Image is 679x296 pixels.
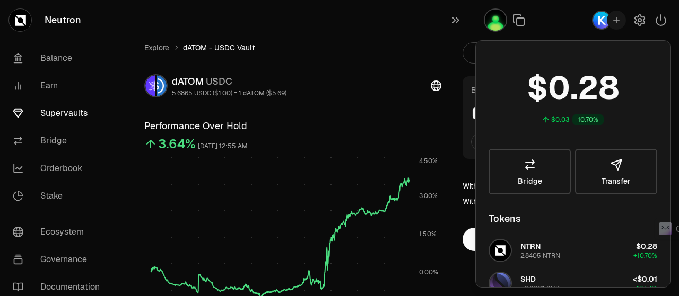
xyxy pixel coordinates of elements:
a: Bridge [489,149,571,194]
tspan: 1.50% [419,230,437,238]
div: 2.8405 NTRN [520,252,560,260]
div: Tokens [489,211,521,226]
a: Bridge [4,127,115,155]
div: Withdraw dATOM [463,181,520,191]
div: 10.70% [572,114,604,125]
div: 5.6865 USDC ($1.00) = 1 dATOM ($5.69) [172,89,286,97]
span: USDC [206,75,232,87]
span: SHD [520,274,536,284]
button: 10% [471,133,516,150]
h3: Performance Over Hold [144,119,441,133]
span: <$0.01 [633,274,657,284]
span: +10.70% [633,252,657,260]
img: SHD Logo [490,273,511,294]
nav: breadcrumb [144,42,441,53]
span: $0.28 [636,241,657,251]
img: USDC Logo [157,75,167,96]
div: [DATE] 12:55 AM [198,140,248,153]
span: Bridge [518,177,542,185]
a: Ecosystem [4,218,115,246]
span: dATOM - USDC Vault [183,42,255,53]
button: Transfer [575,149,657,194]
a: Earn [4,72,115,100]
a: Orderbook [4,155,115,182]
div: dATOM [172,74,286,89]
a: Balance [4,44,115,72]
a: Explore [144,42,169,53]
div: $0.03 [551,115,570,124]
span: Transfer [602,177,631,185]
img: Keplr [592,11,611,30]
button: NTRN LogoNTRN2.8405 NTRN$0.28+10.70% [482,235,664,266]
div: Withdraw USDC [463,196,517,207]
span: NTRN [520,241,541,251]
div: 3.64% [158,136,196,153]
tspan: 0.00% [419,268,438,276]
span: +13.54% [633,284,657,293]
button: Deposit [463,42,563,64]
img: dATOM Logo [145,75,155,96]
tspan: 3.00% [419,192,438,200]
a: Stake [4,182,115,210]
a: Supervaults [4,100,115,127]
img: NTRN Logo [490,240,511,261]
img: Kycka wallet [484,8,507,32]
div: Balance: $5,153.83 [471,85,537,95]
button: Withdraw [463,228,666,251]
div: <0.0001 SHD [520,284,560,293]
a: Governance [4,246,115,273]
tspan: 4.50% [419,157,438,165]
